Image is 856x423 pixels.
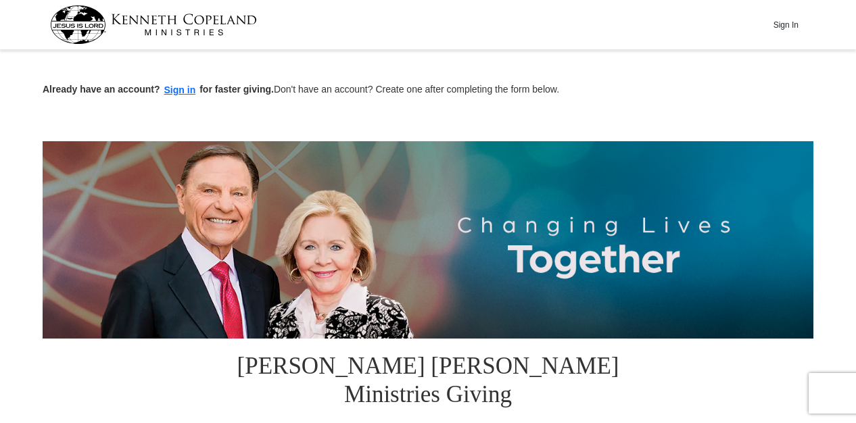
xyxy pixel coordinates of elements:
button: Sign In [765,14,806,35]
img: kcm-header-logo.svg [50,5,257,44]
p: Don't have an account? Create one after completing the form below. [43,82,813,98]
button: Sign in [160,82,200,98]
strong: Already have an account? for faster giving. [43,84,274,95]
